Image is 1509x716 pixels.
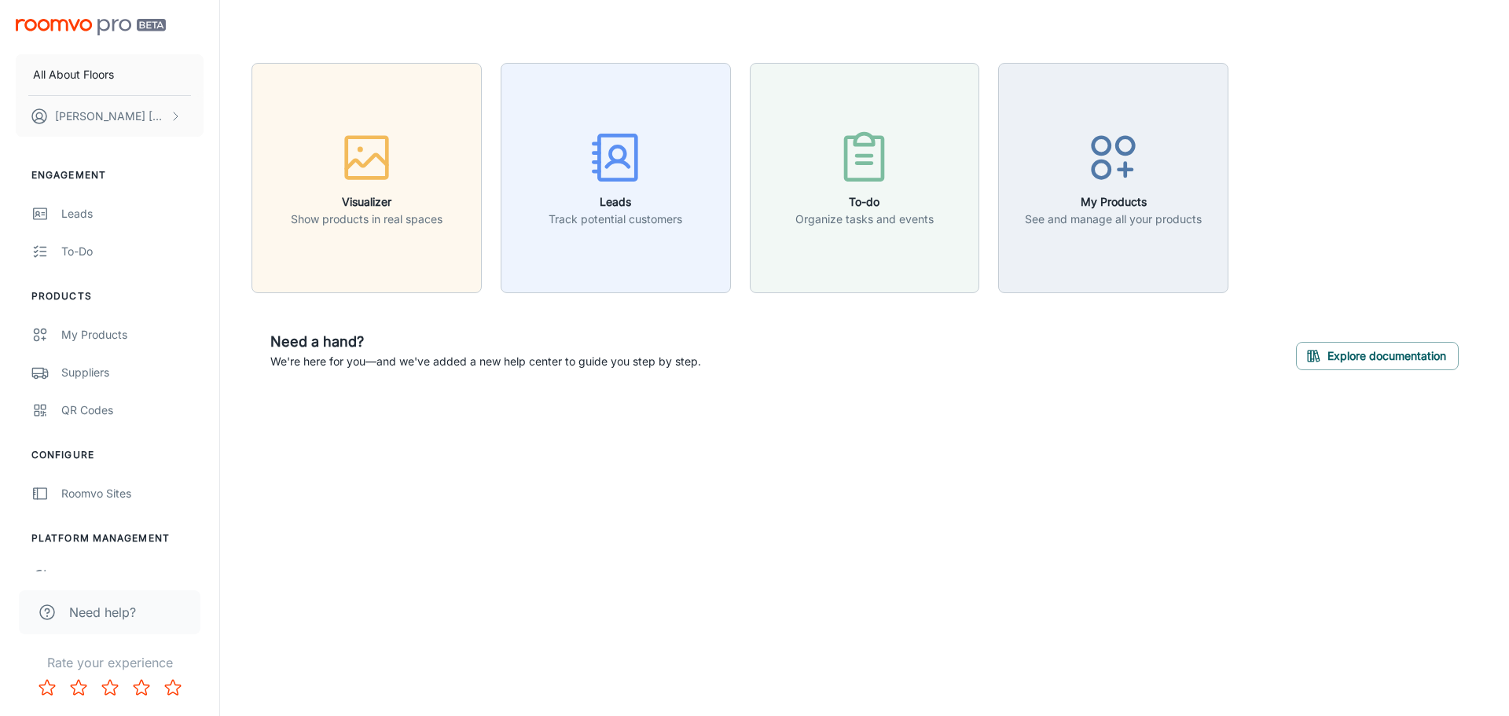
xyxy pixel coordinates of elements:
[1025,211,1202,228] p: See and manage all your products
[1025,193,1202,211] h6: My Products
[61,243,204,260] div: To-do
[33,66,114,83] p: All About Floors
[16,96,204,137] button: [PERSON_NAME] [PERSON_NAME]
[795,211,934,228] p: Organize tasks and events
[16,19,166,35] img: Roomvo PRO Beta
[750,63,980,293] button: To-doOrganize tasks and events
[61,205,204,222] div: Leads
[291,193,442,211] h6: Visualizer
[1296,347,1459,362] a: Explore documentation
[291,211,442,228] p: Show products in real spaces
[750,169,980,185] a: To-doOrganize tasks and events
[251,63,482,293] button: VisualizerShow products in real spaces
[61,402,204,419] div: QR Codes
[501,63,731,293] button: LeadsTrack potential customers
[998,169,1228,185] a: My ProductsSee and manage all your products
[795,193,934,211] h6: To-do
[1296,342,1459,370] button: Explore documentation
[549,193,682,211] h6: Leads
[998,63,1228,293] button: My ProductsSee and manage all your products
[61,326,204,343] div: My Products
[16,54,204,95] button: All About Floors
[501,169,731,185] a: LeadsTrack potential customers
[270,331,701,353] h6: Need a hand?
[270,353,701,370] p: We're here for you—and we've added a new help center to guide you step by step.
[549,211,682,228] p: Track potential customers
[61,364,204,381] div: Suppliers
[55,108,166,125] p: [PERSON_NAME] [PERSON_NAME]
